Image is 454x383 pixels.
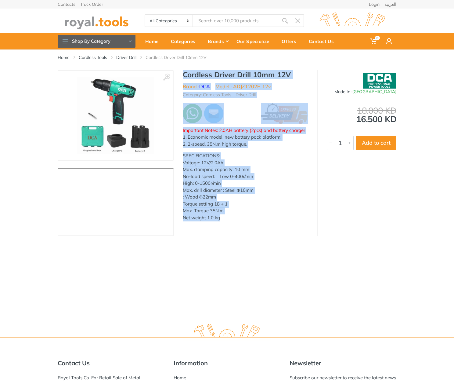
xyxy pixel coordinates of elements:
[183,324,271,341] img: royal.tools Logo
[58,35,135,48] button: Shop By Category
[304,33,342,49] a: Contact Us
[327,106,396,115] div: 18.000 KD
[199,83,210,89] a: DCA
[80,2,103,6] a: Track Order
[232,33,277,49] a: Our Specialize
[183,152,308,221] p: SPECIFICATIONS: Voltage: 12V/2.0Ah Max. clamping capacity: 10 mm No-load speed: Low 0-400r/min Hi...
[183,83,210,90] li: Brand :
[174,375,186,381] a: Home
[215,83,271,90] li: Model : ADJZ1202E-12v
[183,134,308,148] p: 1. Economic model, new battery pack platform; 2. 2-speed, 35N.m high torque.
[193,14,279,27] input: Site search
[146,54,216,60] li: Cordless Driver Drill 10mm 12V
[277,35,304,48] div: Offers
[375,36,380,40] span: 0
[204,35,232,48] div: Brands
[58,54,70,60] a: Home
[356,136,396,150] button: Add to cart
[167,35,204,48] div: Categories
[145,15,193,27] select: Category
[277,33,304,49] a: Offers
[77,77,154,154] img: Royal Tools - Cordless Driver Drill 10mm 12V
[58,2,75,6] a: Contacts
[58,359,164,367] h5: Contact Us
[79,54,107,60] a: Cordless Tools
[183,104,202,123] img: wa.webp
[183,70,308,79] h1: Cordless Driver Drill 10mm 12V
[53,13,140,29] img: royal.tools Logo
[309,13,396,29] img: royal.tools Logo
[174,359,280,367] h5: Information
[304,35,342,48] div: Contact Us
[58,54,396,60] nav: breadcrumb
[232,35,277,48] div: Our Specialize
[167,33,204,49] a: Categories
[352,89,396,94] span: [GEOGRAPHIC_DATA]
[116,54,136,60] a: Driver Drill
[261,103,308,124] img: express.png
[183,127,305,133] span: Important Notes: 2.0AH battery (2pcs) and battery charger
[369,2,380,6] a: Login
[363,73,396,89] img: DCA
[384,2,396,6] a: العربية
[141,33,167,49] a: Home
[290,359,396,367] h5: Newsletter
[366,33,382,49] a: 0
[327,106,396,123] div: 16.500 KD
[183,92,256,98] li: Category: Cordless Tools - Driver Drill
[203,103,224,124] img: ma.webp
[141,35,167,48] div: Home
[327,89,396,95] div: Made In :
